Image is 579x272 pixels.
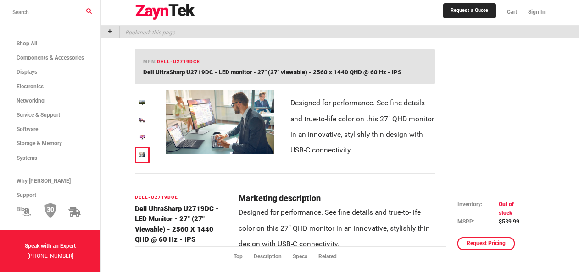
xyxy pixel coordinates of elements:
span: Displays [17,69,37,75]
a: Request a Quote [443,3,495,18]
span: Why [PERSON_NAME] [17,178,71,184]
h6: DELL-U2719DCE [135,194,228,201]
span: Networking [17,98,45,104]
span: Support [17,192,36,198]
img: DELL-U2719DCE -- Dell UltraSharp U2719DC - LED monitor - 27" (27" viewable) - 2560 x 1440 QHD @ 6... [139,135,146,140]
span: DELL-U2719DCE [157,59,200,64]
p: Designed for performance. See fine details and true-to-life color on this 27" QHD monitor in an i... [290,95,435,158]
li: Description [254,252,293,261]
li: Top [234,252,254,261]
img: logo [135,4,195,20]
span: Software [17,126,38,132]
span: Components & Accessories [17,54,84,61]
h4: Dell UltraSharp U2719DC - LED monitor - 27" (27" viewable) - 2560 x 1440 QHD @ 60 Hz - IPS [135,204,228,245]
span: Out of stock [499,201,514,216]
p: Bookmark this page [120,26,175,38]
li: Specs [293,252,318,261]
img: DELL-U2719DCE -- Dell UltraSharp U2719DC - LED monitor - 27" (27" viewable) - 2560 x 1440 QHD @ 6... [139,152,146,157]
a: Sign In [523,2,546,22]
span: Dell UltraSharp U2719DC - LED monitor - 27" (27" viewable) - 2560 x 1440 QHD @ 60 Hz - IPS [143,69,401,76]
a: [PHONE_NUMBER] [28,253,73,259]
a: Cart [501,2,523,22]
span: Shop All [17,40,37,47]
p: Designed for performance. See fine details and true-to-life color on this 27" QHD monitor in an i... [239,205,435,252]
span: Storage & Memory [17,140,62,147]
img: DELL-U2719DCE -- Dell UltraSharp U2719DC - LED monitor - 27" (27" viewable) - 2560 x 1440 QHD @ 6... [139,100,146,105]
td: MSRP [457,218,499,226]
img: 30 Day Return Policy [44,203,57,218]
h6: mpn: [143,58,200,65]
td: Inventory [457,200,499,217]
strong: Speak with an Expert [25,243,76,249]
span: Cart [507,9,517,15]
span: Service & Support [17,112,60,118]
span: Systems [17,155,37,161]
li: Related [318,252,348,261]
td: $539.99 [499,218,529,226]
img: DELL-U2719DCE -- Dell UltraSharp U2719DC - LED monitor - 27" (27" viewable) - 2560 x 1440 QHD @ 6... [166,90,274,154]
span: Electronics [17,83,44,90]
img: DELL-U2719DCE -- Dell UltraSharp U2719DC - LED monitor - 27" (27" viewable) - 2560 x 1440 QHD @ 6... [139,118,146,122]
a: Request Pricing [457,237,515,250]
h2: Marketing description [239,194,435,203]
